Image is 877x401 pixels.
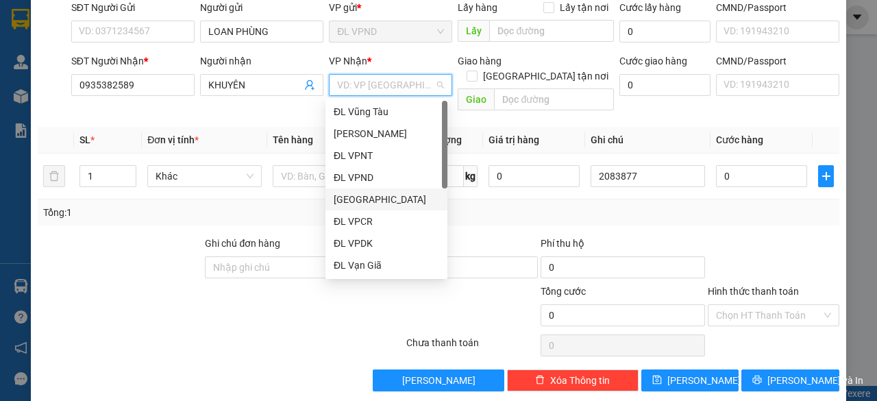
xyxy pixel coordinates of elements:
span: [PERSON_NAME] [402,373,475,388]
div: ĐL VPCR [334,214,439,229]
div: ĐL Vạn Giã [334,258,439,273]
button: delete [43,165,65,187]
input: 0 [489,165,580,187]
span: [PERSON_NAME] và In [767,373,863,388]
input: Cước lấy hàng [619,21,711,42]
span: Tổng cước [541,286,586,297]
span: Khác [156,166,254,186]
div: Tổng: 1 [43,205,340,220]
th: Ghi chú [585,127,711,154]
div: ĐL Vũng Tàu [334,104,439,119]
span: delete [535,375,545,386]
span: Xóa Thông tin [550,373,610,388]
span: user-add [304,80,315,90]
span: Lấy [458,20,489,42]
span: Giá trị hàng [489,134,539,145]
button: deleteXóa Thông tin [507,369,639,391]
div: [GEOGRAPHIC_DATA] [334,192,439,207]
span: Cước hàng [716,134,763,145]
input: Dọc đường [494,88,613,110]
span: save [652,375,662,386]
span: plus [819,171,833,182]
button: [PERSON_NAME] [373,369,504,391]
label: Cước giao hàng [619,56,687,66]
span: Giao hàng [458,56,502,66]
label: Ghi chú đơn hàng [205,238,280,249]
div: Phí thu hộ [541,236,706,256]
span: kg [464,165,478,187]
div: ĐL VPND [334,170,439,185]
button: printer[PERSON_NAME] và In [741,369,839,391]
span: VP Nhận [329,56,367,66]
div: Chưa thanh toán [405,335,539,359]
div: ĐL DUY [325,123,447,145]
label: Hình thức thanh toán [708,286,799,297]
span: printer [752,375,762,386]
span: Lấy hàng [458,2,497,13]
input: Dọc đường [489,20,613,42]
div: ĐL VPDK [334,236,439,251]
div: Người nhận [200,53,323,69]
div: ĐL VPNT [325,145,447,167]
span: Giao [458,88,494,110]
span: [GEOGRAPHIC_DATA] tận nơi [478,69,614,84]
span: Đơn vị tính [147,134,199,145]
div: ĐL VPND [325,167,447,189]
div: ĐL Quận 1 [325,189,447,210]
span: [PERSON_NAME] [667,373,741,388]
div: ĐL Vũng Tàu [325,101,447,123]
div: SĐT Người Nhận [71,53,195,69]
span: Tên hàng [273,134,313,145]
div: [PERSON_NAME] [334,126,439,141]
div: ĐL VPCR [325,210,447,232]
label: Cước lấy hàng [619,2,681,13]
input: Ghi Chú [591,165,705,187]
div: ĐL VPDK [325,232,447,254]
span: ĐL VPND [337,21,444,42]
div: ĐL VPNT [334,148,439,163]
span: SL [79,134,90,145]
button: save[PERSON_NAME] [641,369,739,391]
div: CMND/Passport [716,53,839,69]
button: plus [818,165,834,187]
input: Cước giao hàng [619,74,711,96]
input: Ghi chú đơn hàng [205,256,370,278]
div: ĐL Vạn Giã [325,254,447,276]
input: VD: Bàn, Ghế [273,165,387,187]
